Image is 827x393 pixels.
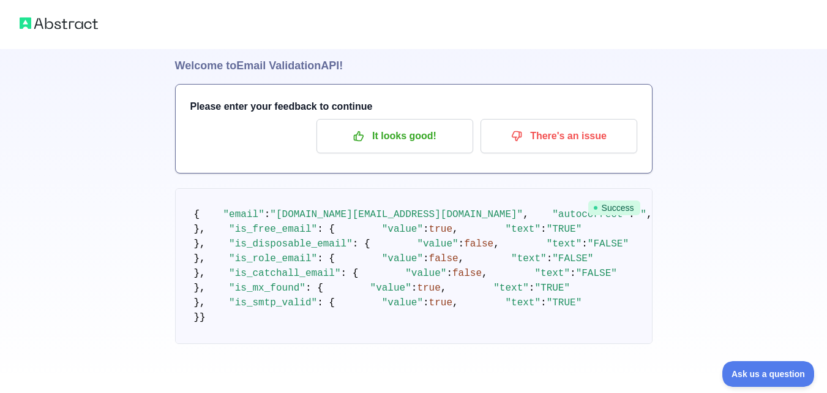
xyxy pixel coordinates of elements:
span: "is_role_email" [229,253,317,264]
span: "text" [505,224,541,235]
span: { [194,209,200,220]
span: , [482,268,488,279]
span: "TRUE" [547,297,582,308]
span: "text" [493,283,529,294]
button: It looks good! [316,119,473,153]
button: There's an issue [481,119,637,153]
span: : [423,297,429,308]
span: : { [317,297,335,308]
span: "" [635,209,646,220]
span: : [541,224,547,235]
span: "FALSE" [576,268,617,279]
p: There's an issue [490,126,628,147]
h3: Please enter your feedback to continue [190,99,637,114]
span: true [429,297,452,308]
iframe: Toggle Customer Support [722,361,815,387]
span: "is_catchall_email" [229,268,340,279]
span: , [646,209,653,220]
span: "email" [223,209,264,220]
span: , [441,283,447,294]
span: "[DOMAIN_NAME][EMAIL_ADDRESS][DOMAIN_NAME]" [270,209,523,220]
span: : { [353,238,370,250]
span: : [458,238,465,250]
span: : { [341,268,359,279]
span: : [264,209,271,220]
span: , [493,238,500,250]
span: false [429,253,458,264]
span: "text" [505,297,541,308]
span: : [411,283,417,294]
span: "is_free_email" [229,224,317,235]
span: : { [317,224,335,235]
span: "is_disposable_email" [229,238,353,250]
span: : [582,238,588,250]
span: "TRUE" [547,224,582,235]
span: : [423,253,429,264]
span: : [547,253,553,264]
span: true [429,224,452,235]
span: , [452,224,458,235]
span: "value" [382,297,423,308]
span: : { [317,253,335,264]
span: "is_smtp_valid" [229,297,317,308]
h1: Welcome to Email Validation API! [175,57,653,74]
span: : [570,268,576,279]
span: false [452,268,482,279]
span: "value" [370,283,411,294]
span: "value" [417,238,458,250]
span: true [417,283,440,294]
span: "text" [547,238,582,250]
span: "autocorrect" [552,209,629,220]
span: "value" [382,224,423,235]
span: "FALSE" [552,253,593,264]
span: "TRUE" [534,283,570,294]
span: "value" [382,253,423,264]
span: false [464,238,493,250]
span: "text" [534,268,570,279]
span: "value" [405,268,446,279]
span: , [452,297,458,308]
span: , [523,209,529,220]
span: : [446,268,452,279]
span: "text" [511,253,547,264]
span: Success [588,200,640,215]
span: , [458,253,465,264]
span: : { [305,283,323,294]
span: "is_mx_found" [229,283,305,294]
span: "FALSE" [588,238,629,250]
span: : [423,224,429,235]
p: It looks good! [326,126,464,147]
img: Abstract logo [20,15,98,32]
span: : [541,297,547,308]
span: : [529,283,535,294]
